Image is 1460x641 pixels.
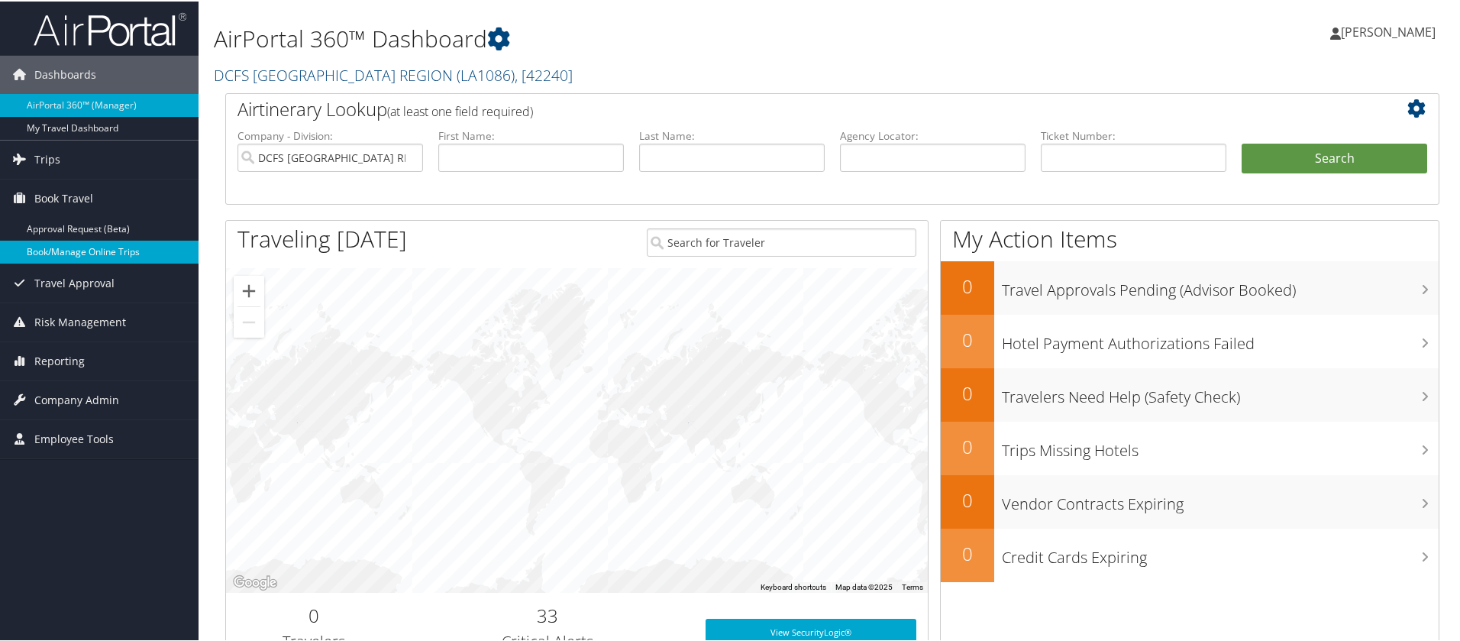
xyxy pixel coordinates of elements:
[457,63,515,84] span: ( LA1086 )
[234,274,264,305] button: Zoom in
[237,127,423,142] label: Company - Division:
[941,325,994,351] h2: 0
[34,380,119,418] span: Company Admin
[941,474,1439,527] a: 0Vendor Contracts Expiring
[761,581,826,591] button: Keyboard shortcuts
[1330,8,1451,53] a: [PERSON_NAME]
[34,419,114,457] span: Employee Tools
[438,127,624,142] label: First Name:
[941,486,994,512] h2: 0
[237,95,1326,121] h2: Airtinerary Lookup
[214,21,1038,53] h1: AirPortal 360™ Dashboard
[941,379,994,405] h2: 0
[835,581,893,590] span: Map data ©2025
[515,63,573,84] span: , [ 42240 ]
[941,272,994,298] h2: 0
[1041,127,1226,142] label: Ticket Number:
[413,601,683,627] h2: 33
[902,581,923,590] a: Terms (opens in new tab)
[234,306,264,336] button: Zoom out
[941,527,1439,581] a: 0Credit Cards Expiring
[1002,324,1439,353] h3: Hotel Payment Authorizations Failed
[840,127,1026,142] label: Agency Locator:
[34,263,115,301] span: Travel Approval
[34,10,186,46] img: airportal-logo.png
[34,302,126,340] span: Risk Management
[1341,22,1436,39] span: [PERSON_NAME]
[941,367,1439,420] a: 0Travelers Need Help (Safety Check)
[941,539,994,565] h2: 0
[237,222,407,254] h1: Traveling [DATE]
[941,420,1439,474] a: 0Trips Missing Hotels
[1242,142,1427,173] button: Search
[1002,377,1439,406] h3: Travelers Need Help (Safety Check)
[230,571,280,591] img: Google
[34,178,93,216] span: Book Travel
[214,63,573,84] a: DCFS [GEOGRAPHIC_DATA] REGION
[941,432,994,458] h2: 0
[1002,538,1439,567] h3: Credit Cards Expiring
[237,601,390,627] h2: 0
[941,260,1439,313] a: 0Travel Approvals Pending (Advisor Booked)
[1002,431,1439,460] h3: Trips Missing Hotels
[34,139,60,177] span: Trips
[34,54,96,92] span: Dashboards
[1002,270,1439,299] h3: Travel Approvals Pending (Advisor Booked)
[1002,484,1439,513] h3: Vendor Contracts Expiring
[387,102,533,118] span: (at least one field required)
[941,222,1439,254] h1: My Action Items
[647,227,916,255] input: Search for Traveler
[34,341,85,379] span: Reporting
[941,313,1439,367] a: 0Hotel Payment Authorizations Failed
[639,127,825,142] label: Last Name:
[230,571,280,591] a: Open this area in Google Maps (opens a new window)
